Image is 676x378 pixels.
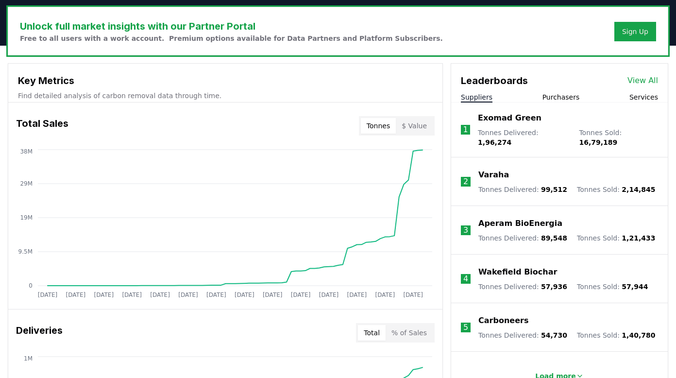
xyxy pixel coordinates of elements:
[358,325,386,341] button: Total
[463,224,468,236] p: 3
[542,92,580,102] button: Purchasers
[18,73,433,88] h3: Key Metrics
[622,283,648,291] span: 57,944
[478,330,567,340] p: Tonnes Delivered :
[29,282,33,289] tspan: 0
[622,331,655,339] span: 1,40,780
[622,186,655,193] span: 2,14,845
[20,214,33,221] tspan: 19M
[627,75,658,86] a: View All
[20,148,33,155] tspan: 38M
[579,128,658,147] p: Tonnes Sold :
[478,315,528,326] a: Carboneers
[20,180,33,187] tspan: 29M
[94,292,114,298] tspan: [DATE]
[541,283,567,291] span: 57,936
[20,19,443,34] h3: Unlock full market insights with our Partner Portal
[263,292,283,298] tspan: [DATE]
[478,138,511,146] span: 1,96,274
[403,292,423,298] tspan: [DATE]
[463,273,468,285] p: 4
[461,92,492,102] button: Suppliers
[461,73,528,88] h3: Leaderboards
[478,218,562,229] a: Aperam BioEnergia
[541,234,567,242] span: 89,548
[478,233,567,243] p: Tonnes Delivered :
[150,292,170,298] tspan: [DATE]
[291,292,311,298] tspan: [DATE]
[361,118,396,134] button: Tonnes
[386,325,433,341] button: % of Sales
[235,292,254,298] tspan: [DATE]
[629,92,658,102] button: Services
[463,124,468,136] p: 1
[178,292,198,298] tspan: [DATE]
[16,323,63,343] h3: Deliveries
[375,292,395,298] tspan: [DATE]
[20,34,443,43] p: Free to all users with a work account. Premium options available for Data Partners and Platform S...
[18,248,33,255] tspan: 9.5M
[66,292,86,298] tspan: [DATE]
[622,27,648,36] a: Sign Up
[347,292,367,298] tspan: [DATE]
[577,330,655,340] p: Tonnes Sold :
[622,234,655,242] span: 1,21,433
[541,186,567,193] span: 99,512
[541,331,567,339] span: 54,730
[478,128,569,147] p: Tonnes Delivered :
[38,292,58,298] tspan: [DATE]
[579,138,617,146] span: 16,79,189
[614,22,656,41] button: Sign Up
[122,292,142,298] tspan: [DATE]
[463,176,468,188] p: 2
[478,112,541,124] a: Exomad Green
[16,116,68,136] h3: Total Sales
[577,233,655,243] p: Tonnes Sold :
[478,282,567,292] p: Tonnes Delivered :
[463,322,468,333] p: 5
[206,292,226,298] tspan: [DATE]
[18,91,433,101] p: Find detailed analysis of carbon removal data through time.
[319,292,339,298] tspan: [DATE]
[478,169,509,181] a: Varaha
[24,355,33,362] tspan: 1M
[577,185,655,194] p: Tonnes Sold :
[396,118,433,134] button: $ Value
[478,185,567,194] p: Tonnes Delivered :
[577,282,648,292] p: Tonnes Sold :
[478,266,557,278] a: Wakefield Biochar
